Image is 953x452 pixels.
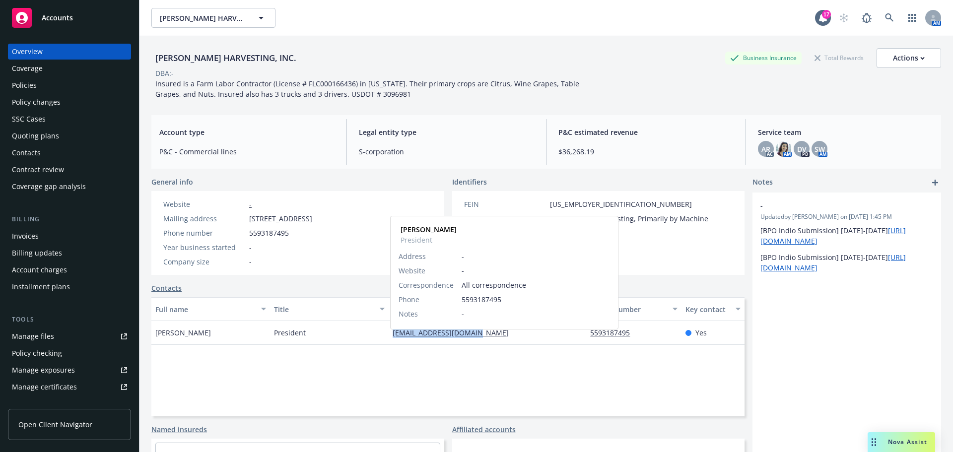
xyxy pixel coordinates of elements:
div: Contacts [12,145,41,161]
div: Business Insurance [725,52,802,64]
a: Coverage [8,61,131,76]
div: Title [274,304,374,315]
span: Notes [752,177,773,189]
span: President [274,327,306,338]
div: SSC Cases [12,111,46,127]
span: General info [151,177,193,187]
button: Email [389,297,586,321]
a: Manage certificates [8,379,131,395]
img: photo [776,141,792,157]
span: All correspondence [462,280,610,290]
span: Yes [695,327,707,338]
span: Notes [399,309,418,319]
span: President [401,235,457,245]
div: Manage exposures [12,362,75,378]
div: Contract review [12,162,64,178]
div: Billing [8,214,131,224]
p: [BPO Indio Submission] [DATE]-[DATE] [760,225,933,246]
a: Contacts [8,145,131,161]
a: Manage claims [8,396,131,412]
div: Manage claims [12,396,62,412]
a: Billing updates [8,245,131,261]
div: Total Rewards [810,52,869,64]
a: Policy checking [8,345,131,361]
div: Account charges [12,262,67,278]
span: [PERSON_NAME] HARVESTING, INC. [160,13,246,23]
div: [PERSON_NAME] HARVESTING, INC. [151,52,300,65]
a: Search [880,8,899,28]
div: Tools [8,315,131,324]
div: Policy changes [12,94,61,110]
span: - [462,309,610,319]
div: -Updatedby [PERSON_NAME] on [DATE] 1:45 PM[BPO Indio Submission] [DATE]-[DATE][URL][DOMAIN_NAME][... [752,193,941,281]
span: [US_EMPLOYER_IDENTIFICATION_NUMBER] [550,199,692,209]
div: Website [163,199,245,209]
span: [PERSON_NAME] [155,327,211,338]
span: 5593187495 [462,294,610,305]
div: DBA: - [155,68,174,78]
span: - [462,251,610,261]
a: Contract review [8,162,131,178]
span: AR [761,144,770,154]
a: Contacts [151,283,182,293]
a: Switch app [902,8,922,28]
button: Phone number [586,297,681,321]
span: SW [815,144,825,154]
div: Invoices [12,228,39,244]
p: [BPO Indio Submission] [DATE]-[DATE] [760,252,933,273]
a: Coverage gap analysis [8,179,131,194]
a: [EMAIL_ADDRESS][DOMAIN_NAME] [393,328,517,337]
div: 17 [822,10,831,19]
a: Quoting plans [8,128,131,144]
span: - [249,257,252,267]
span: Service team [758,127,933,137]
div: Overview [12,44,43,60]
div: Quoting plans [12,128,59,144]
a: Overview [8,44,131,60]
span: - [760,200,907,211]
span: P&C - Commercial lines [159,146,335,157]
span: $36,268.19 [558,146,734,157]
a: Manage exposures [8,362,131,378]
span: 115113 - Crop Harvesting, Primarily by Machine [550,213,708,224]
a: Policies [8,77,131,93]
div: Manage files [12,328,54,344]
div: Actions [893,49,925,67]
a: Named insureds [151,424,207,435]
a: Report a Bug [857,8,877,28]
a: 5593187495 [590,328,638,337]
span: 5593187495 [249,228,289,238]
a: Account charges [8,262,131,278]
div: Year business started [163,242,245,253]
span: S-corporation [359,146,534,157]
a: Invoices [8,228,131,244]
button: Key contact [681,297,745,321]
span: Identifiers [452,177,487,187]
div: FEIN [464,199,546,209]
button: Full name [151,297,270,321]
div: Installment plans [12,279,70,295]
div: Drag to move [868,432,880,452]
a: Manage files [8,328,131,344]
span: - [249,242,252,253]
div: Coverage [12,61,43,76]
button: [PERSON_NAME] HARVESTING, INC. [151,8,275,28]
div: Policy checking [12,345,62,361]
div: Company size [163,257,245,267]
a: - [249,199,252,209]
div: Key contact [685,304,730,315]
button: Title [270,297,389,321]
a: Affiliated accounts [452,424,516,435]
div: Mailing address [163,213,245,224]
div: Policies [12,77,37,93]
a: Start snowing [834,8,854,28]
button: Nova Assist [868,432,935,452]
span: Website [399,265,425,276]
span: Address [399,251,426,261]
strong: [PERSON_NAME] [401,225,457,234]
span: DV [797,144,807,154]
a: Installment plans [8,279,131,295]
div: Full name [155,304,255,315]
span: - [462,265,610,276]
